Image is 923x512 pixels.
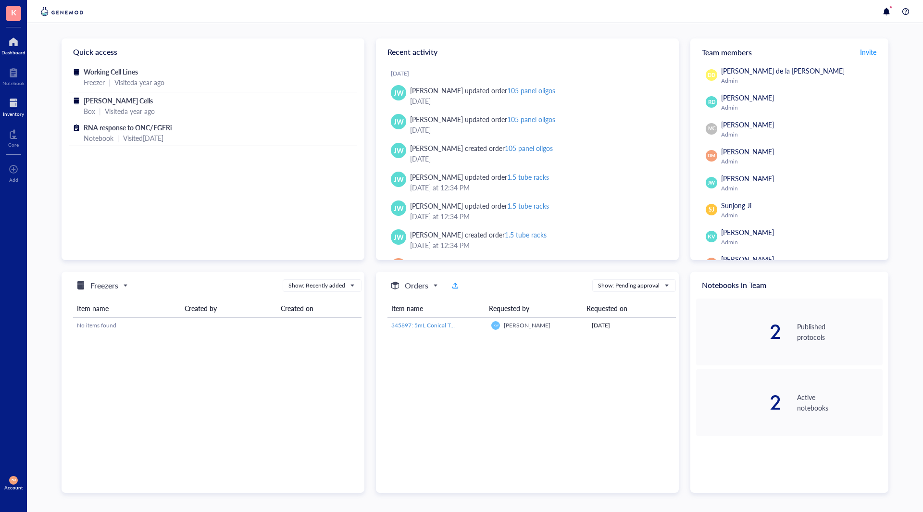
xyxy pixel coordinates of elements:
[11,6,16,18] span: K
[797,321,883,342] div: Published protocols
[405,280,428,291] h5: Orders
[504,321,550,329] span: [PERSON_NAME]
[394,232,404,242] span: JW
[2,65,25,86] a: Notebook
[721,131,879,138] div: Admin
[721,238,879,246] div: Admin
[690,272,888,299] div: Notebooks in Team
[84,77,105,87] div: Freezer
[90,280,118,291] h5: Freezers
[721,66,845,75] span: [PERSON_NAME] de la [PERSON_NAME]
[721,104,879,112] div: Admin
[384,225,671,254] a: JW[PERSON_NAME] created order1.5 tube racks[DATE] at 12:34 PM
[583,300,668,317] th: Requested on
[505,230,547,239] div: 1.5 tube racks
[288,281,345,290] div: Show: Recently added
[721,200,751,210] span: Sunjong Ji
[394,116,404,127] span: JW
[860,47,876,57] span: Invite
[410,153,663,164] div: [DATE]
[507,201,549,211] div: 1.5 tube racks
[410,96,663,106] div: [DATE]
[277,300,362,317] th: Created on
[708,259,715,268] span: AP
[1,34,25,55] a: Dashboard
[507,114,555,124] div: 105 panel oligos
[38,6,86,17] img: genemod-logo
[84,133,113,143] div: Notebook
[721,120,774,129] span: [PERSON_NAME]
[384,197,671,225] a: JW[PERSON_NAME] updated order1.5 tube racks[DATE] at 12:34 PM
[860,44,877,60] button: Invite
[410,200,549,211] div: [PERSON_NAME] updated order
[507,86,555,95] div: 105 panel oligos
[109,77,111,87] div: |
[708,233,715,241] span: KV
[690,38,888,65] div: Team members
[84,67,138,76] span: Working Cell Lines
[493,324,498,327] span: KW
[84,123,172,132] span: RNA response to ONC/EGFRi
[721,174,774,183] span: [PERSON_NAME]
[410,229,547,240] div: [PERSON_NAME] created order
[696,393,782,412] div: 2
[84,106,95,116] div: Box
[181,300,277,317] th: Created by
[384,81,671,110] a: JW[PERSON_NAME] updated order105 panel oligos[DATE]
[114,77,164,87] div: Visited a year ago
[105,106,155,116] div: Visited a year ago
[592,321,672,330] div: [DATE]
[721,77,879,85] div: Admin
[387,300,485,317] th: Item name
[708,98,715,106] span: RD
[8,142,19,148] div: Core
[410,85,555,96] div: [PERSON_NAME] updated order
[84,96,153,105] span: [PERSON_NAME] Cells
[708,179,715,187] span: JW
[391,70,671,77] div: [DATE]
[99,106,101,116] div: |
[391,321,484,329] span: 345897: 5mL Conical Tubes 500/CS
[394,145,404,156] span: JW
[8,126,19,148] a: Core
[384,168,671,197] a: JW[PERSON_NAME] updated order1.5 tube racks[DATE] at 12:34 PM
[391,321,484,330] a: 345897: 5mL Conical Tubes 500/CS
[708,71,715,79] span: DD
[11,478,16,482] span: DM
[721,158,879,165] div: Admin
[394,203,404,213] span: JW
[410,211,663,222] div: [DATE] at 12:34 PM
[384,139,671,168] a: JW[PERSON_NAME] created order105 panel oligos[DATE]
[410,240,663,250] div: [DATE] at 12:34 PM
[77,321,358,330] div: No items found
[123,133,163,143] div: Visited [DATE]
[394,174,404,185] span: JW
[507,172,549,182] div: 1.5 tube racks
[721,93,774,102] span: [PERSON_NAME]
[708,125,715,132] span: MC
[721,212,879,219] div: Admin
[376,38,679,65] div: Recent activity
[410,172,549,182] div: [PERSON_NAME] updated order
[410,143,553,153] div: [PERSON_NAME] created order
[9,177,18,183] div: Add
[797,392,883,413] div: Active notebooks
[485,300,583,317] th: Requested by
[73,300,181,317] th: Item name
[721,185,879,192] div: Admin
[721,254,774,264] span: [PERSON_NAME]
[505,143,553,153] div: 105 panel oligos
[721,147,774,156] span: [PERSON_NAME]
[117,133,119,143] div: |
[696,322,782,341] div: 2
[410,114,555,125] div: [PERSON_NAME] updated order
[709,205,714,214] span: SJ
[384,110,671,139] a: JW[PERSON_NAME] updated order105 panel oligos[DATE]
[3,111,24,117] div: Inventory
[721,227,774,237] span: [PERSON_NAME]
[410,125,663,135] div: [DATE]
[3,96,24,117] a: Inventory
[1,50,25,55] div: Dashboard
[410,182,663,193] div: [DATE] at 12:34 PM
